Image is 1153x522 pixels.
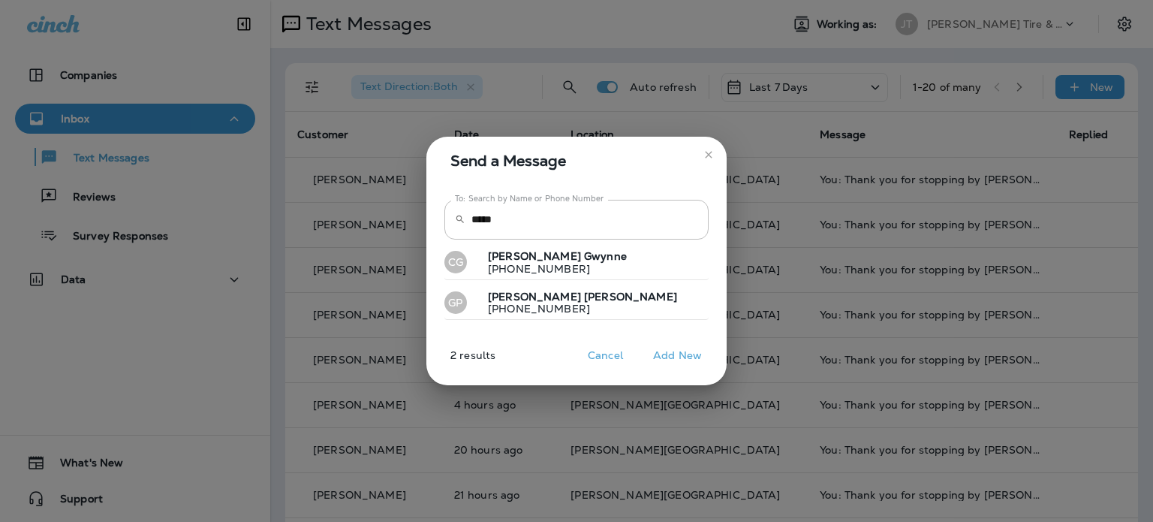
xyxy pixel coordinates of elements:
[476,303,677,315] p: [PHONE_NUMBER]
[444,246,709,280] button: CG[PERSON_NAME] Gwynne[PHONE_NUMBER]
[444,251,467,273] div: CG
[455,193,604,204] label: To: Search by Name or Phone Number
[420,349,495,373] p: 2 results
[577,344,634,367] button: Cancel
[697,143,721,167] button: close
[444,291,467,314] div: GP
[444,286,709,321] button: GP[PERSON_NAME] [PERSON_NAME][PHONE_NUMBER]
[584,290,677,303] span: [PERSON_NAME]
[450,149,709,173] span: Send a Message
[476,263,627,275] p: [PHONE_NUMBER]
[646,344,709,367] button: Add New
[488,290,581,303] span: [PERSON_NAME]
[584,249,627,263] span: Gwynne
[488,249,581,263] span: [PERSON_NAME]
